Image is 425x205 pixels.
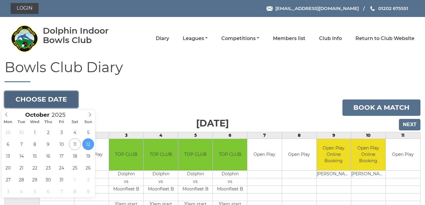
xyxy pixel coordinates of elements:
span: November 5, 2025 [29,186,41,197]
span: November 9, 2025 [82,186,94,197]
td: Dolphin [213,171,247,178]
td: 5 [178,132,213,139]
td: [PERSON_NAME] [317,171,351,178]
span: November 3, 2025 [2,186,14,197]
td: vs [144,178,178,186]
a: Book a match [342,99,420,116]
td: [PERSON_NAME] [351,171,386,178]
a: Competitions [221,35,259,42]
input: Scroll to increment [49,111,73,118]
td: 3 [109,132,144,139]
span: October 22, 2025 [29,162,41,174]
span: November 8, 2025 [69,186,81,197]
a: Login [11,3,39,14]
td: 11 [386,132,420,139]
span: November 6, 2025 [42,186,54,197]
a: Return to Club Website [355,35,414,42]
td: 6 [213,132,247,139]
td: Open Play [282,139,316,171]
span: Sun [82,120,95,124]
span: Scroll to increment [25,112,49,118]
td: Moonfleet B [213,186,247,193]
td: vs [213,178,247,186]
span: October 6, 2025 [2,138,14,150]
td: vs [178,178,212,186]
span: October 16, 2025 [42,150,54,162]
span: October 5, 2025 [82,126,94,138]
td: Moonfleet B [178,186,212,193]
span: October 10, 2025 [56,138,67,150]
span: October 3, 2025 [56,126,67,138]
span: October 2, 2025 [42,126,54,138]
span: October 12, 2025 [82,138,94,150]
span: Wed [28,120,42,124]
span: Tue [15,120,28,124]
td: 9 [316,132,351,139]
td: Open Play Online Booking [317,139,351,171]
td: 4 [144,132,178,139]
td: TOP CLUB [178,139,212,171]
td: Dolphin [144,171,178,178]
img: Email [267,6,273,11]
td: 7 [247,132,282,139]
span: [EMAIL_ADDRESS][DOMAIN_NAME] [275,5,359,11]
a: Phone us 01202 675551 [369,5,408,12]
td: 8 [282,132,316,139]
td: Dolphin [178,171,212,178]
span: October 13, 2025 [2,150,14,162]
span: October 30, 2025 [42,174,54,186]
span: October 25, 2025 [69,162,81,174]
span: October 11, 2025 [69,138,81,150]
span: 01202 675551 [378,5,408,11]
span: October 31, 2025 [56,174,67,186]
span: November 1, 2025 [69,174,81,186]
h1: Bowls Club Diary [5,60,420,82]
span: October 15, 2025 [29,150,41,162]
a: Leagues [183,35,208,42]
span: October 27, 2025 [2,174,14,186]
td: Moonfleet B [109,186,143,193]
span: October 4, 2025 [69,126,81,138]
span: October 1, 2025 [29,126,41,138]
img: Phone us [370,6,375,11]
td: Open Play Online Booking [351,139,386,171]
td: Open Play [386,139,420,171]
span: October 17, 2025 [56,150,67,162]
td: TOP CLUB [213,139,247,171]
span: October 28, 2025 [15,174,27,186]
span: October 26, 2025 [82,162,94,174]
span: Sat [68,120,82,124]
span: October 18, 2025 [69,150,81,162]
span: October 23, 2025 [42,162,54,174]
span: October 29, 2025 [29,174,41,186]
td: 10 [351,132,386,139]
button: Choose date [5,91,78,108]
span: October 19, 2025 [82,150,94,162]
div: Dolphin Indoor Bowls Club [43,26,126,45]
td: Moonfleet B [144,186,178,193]
span: November 4, 2025 [15,186,27,197]
td: Dolphin [109,171,143,178]
span: October 9, 2025 [42,138,54,150]
span: October 8, 2025 [29,138,41,150]
td: TOP CLUB [109,139,143,171]
span: October 7, 2025 [15,138,27,150]
td: TOP CLUB [144,139,178,171]
span: October 14, 2025 [15,150,27,162]
span: October 21, 2025 [15,162,27,174]
span: November 7, 2025 [56,186,67,197]
span: September 30, 2025 [15,126,27,138]
span: November 2, 2025 [82,174,94,186]
a: Diary [156,35,169,42]
a: Members list [273,35,305,42]
td: vs [109,178,143,186]
td: Open Play [247,139,282,171]
input: Next [399,119,420,130]
span: Mon [2,120,15,124]
span: Thu [42,120,55,124]
span: October 24, 2025 [56,162,67,174]
a: Email [EMAIL_ADDRESS][DOMAIN_NAME] [267,5,359,12]
span: October 20, 2025 [2,162,14,174]
span: Fri [55,120,68,124]
a: Club Info [319,35,342,42]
